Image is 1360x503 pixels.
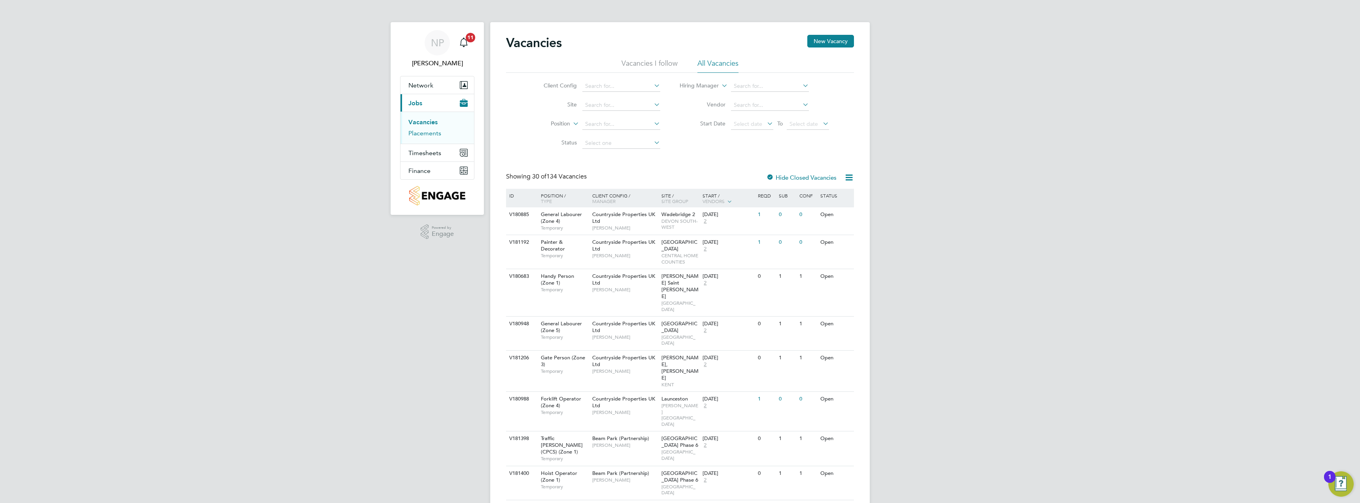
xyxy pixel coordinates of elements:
div: 1 [797,466,818,481]
div: Position / [535,189,590,208]
div: [DATE] [703,239,754,246]
span: 11 [466,33,475,42]
span: Countryside Properties UK Ltd [592,320,655,334]
div: 0 [777,235,797,250]
span: [GEOGRAPHIC_DATA] [661,449,699,461]
div: Open [818,269,853,284]
div: 0 [756,431,776,446]
button: Timesheets [400,144,474,161]
button: Jobs [400,94,474,112]
div: 1 [777,351,797,365]
span: 2 [703,218,708,225]
a: NP[PERSON_NAME] [400,30,474,68]
input: Search for... [731,100,809,111]
div: 1 [756,235,776,250]
div: Open [818,207,853,222]
a: 11 [456,30,472,55]
span: [PERSON_NAME] [592,477,657,483]
div: V180948 [507,317,535,331]
span: [GEOGRAPHIC_DATA] [661,239,697,252]
span: 2 [703,361,708,368]
div: 0 [797,207,818,222]
span: NP [431,38,444,48]
button: New Vacancy [807,35,854,47]
span: Finance [408,167,431,175]
div: 0 [756,351,776,365]
div: V181398 [507,431,535,446]
div: [DATE] [703,321,754,327]
input: Search for... [582,100,660,111]
nav: Main navigation [391,22,484,215]
label: Status [531,139,577,146]
label: Site [531,101,577,108]
div: Site / [659,189,701,208]
div: V181206 [507,351,535,365]
span: [PERSON_NAME] [592,287,657,293]
span: Temporary [541,252,588,259]
a: Placements [408,129,441,137]
div: 1 [1328,477,1332,487]
div: V181192 [507,235,535,250]
div: 1 [777,269,797,284]
span: Countryside Properties UK Ltd [592,395,655,409]
div: Sub [777,189,797,202]
span: General Labourer (Zone 4) [541,211,582,224]
span: Forklift Operator (Zone 4) [541,395,581,409]
div: V181400 [507,466,535,481]
label: Hiring Manager [673,82,719,90]
span: [GEOGRAPHIC_DATA] [661,320,697,334]
span: [PERSON_NAME], [PERSON_NAME] [661,354,699,381]
div: Open [818,317,853,331]
div: 1 [797,317,818,331]
span: Jobs [408,99,422,107]
span: CENTRAL HOME COUNTIES [661,252,699,265]
span: Select date [790,120,818,127]
span: Temporary [541,287,588,293]
span: Wadebridge 2 [661,211,695,218]
label: Client Config [531,82,577,89]
span: Select date [734,120,762,127]
span: [GEOGRAPHIC_DATA] Phase 6 [661,435,698,448]
div: 0 [777,207,797,222]
span: [GEOGRAPHIC_DATA] [661,484,699,496]
div: [DATE] [703,273,754,280]
span: [PERSON_NAME] [592,442,657,448]
span: General Labourer (Zone 5) [541,320,582,334]
a: Go to home page [400,186,474,205]
div: Status [818,189,853,202]
span: Manager [592,198,616,204]
span: Traffic [PERSON_NAME] (CPCS) (Zone 1) [541,435,583,455]
span: Temporary [541,334,588,340]
div: Client Config / [590,189,659,208]
span: [PERSON_NAME][GEOGRAPHIC_DATA] [661,402,699,427]
img: countryside-properties-logo-retina.png [409,186,465,205]
div: [DATE] [703,435,754,442]
button: Finance [400,162,474,179]
input: Search for... [731,81,809,92]
div: 1 [777,317,797,331]
div: V180885 [507,207,535,222]
label: Hide Closed Vacancies [766,174,837,181]
div: 1 [797,431,818,446]
span: Gate Person (Zone 3) [541,354,585,368]
span: Temporary [541,409,588,416]
span: Countryside Properties UK Ltd [592,239,655,252]
div: Conf [797,189,818,202]
div: [DATE] [703,211,754,218]
span: [GEOGRAPHIC_DATA] [661,334,699,346]
div: 1 [777,466,797,481]
span: DEVON SOUTH-WEST [661,218,699,230]
li: All Vacancies [697,59,739,73]
div: 1 [797,351,818,365]
span: Temporary [541,484,588,490]
div: 1 [797,269,818,284]
input: Search for... [582,119,660,130]
span: Countryside Properties UK Ltd [592,354,655,368]
span: Temporary [541,456,588,462]
div: [DATE] [703,396,754,402]
div: Open [818,392,853,406]
span: Temporary [541,225,588,231]
div: Reqd [756,189,776,202]
span: Launceston [661,395,688,402]
input: Select one [582,138,660,149]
